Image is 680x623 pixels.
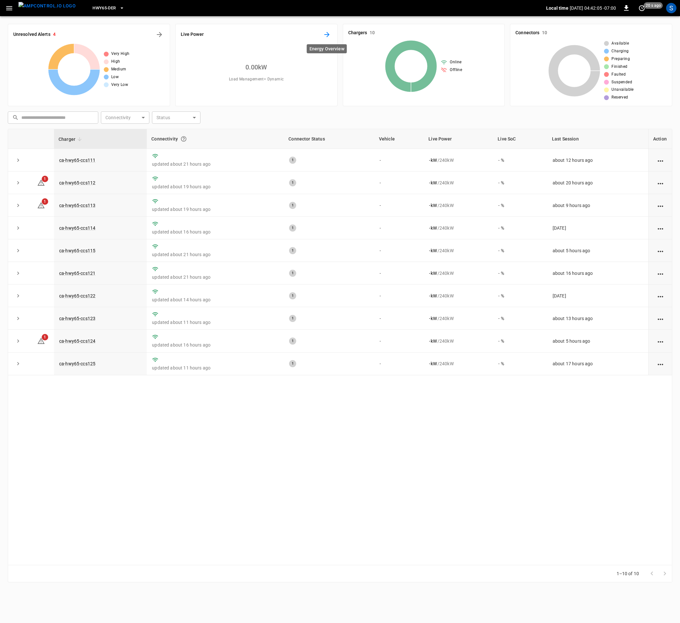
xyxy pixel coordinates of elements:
[152,296,279,303] p: updated about 14 hours ago
[429,338,488,344] div: / 240 kW
[656,180,664,186] div: action cell options
[13,314,23,323] button: expand row
[374,217,424,239] td: -
[611,48,629,55] span: Charging
[429,360,437,367] p: - kW
[644,2,663,9] span: 20 s ago
[547,239,648,262] td: about 5 hours ago
[374,262,424,285] td: -
[152,183,279,190] p: updated about 19 hours ago
[429,225,488,231] div: / 240 kW
[547,194,648,217] td: about 9 hours ago
[656,270,664,276] div: action cell options
[111,74,119,80] span: Low
[13,359,23,369] button: expand row
[152,342,279,348] p: updated about 16 hours ago
[547,353,648,375] td: about 17 hours ago
[429,315,488,322] div: / 240 kW
[547,307,648,330] td: about 13 hours ago
[37,338,45,343] a: 1
[429,338,437,344] p: - kW
[547,129,648,149] th: Last Session
[450,67,462,73] span: Offline
[152,365,279,371] p: updated about 11 hours ago
[59,135,84,143] span: Charger
[656,225,664,231] div: action cell options
[429,247,437,254] p: - kW
[617,570,639,577] p: 1–10 of 10
[289,157,296,164] div: 1
[152,319,279,326] p: updated about 11 hours ago
[111,51,130,57] span: Very High
[547,330,648,352] td: about 5 hours ago
[493,239,547,262] td: - %
[370,29,375,36] h6: 10
[59,180,95,185] a: ca-hwy65-ccs112
[429,293,488,299] div: / 240 kW
[152,229,279,235] p: updated about 16 hours ago
[37,180,45,185] a: 1
[13,223,23,233] button: expand row
[429,247,488,254] div: / 240 kW
[429,180,488,186] div: / 240 kW
[611,40,629,47] span: Available
[429,315,437,322] p: - kW
[656,202,664,209] div: action cell options
[152,251,279,258] p: updated about 21 hours ago
[42,198,48,205] span: 1
[547,217,648,239] td: [DATE]
[429,180,437,186] p: - kW
[374,171,424,194] td: -
[493,262,547,285] td: - %
[374,330,424,352] td: -
[13,155,23,165] button: expand row
[322,29,332,40] button: Energy Overview
[229,76,284,83] span: Load Management = Dynamic
[59,316,95,321] a: ca-hwy65-ccs123
[289,247,296,254] div: 1
[656,293,664,299] div: action cell options
[374,285,424,307] td: -
[13,178,23,188] button: expand row
[111,82,128,88] span: Very Low
[42,334,48,340] span: 1
[648,129,672,149] th: Action
[374,149,424,171] td: -
[59,271,95,276] a: ca-hwy65-ccs121
[666,3,676,13] div: profile-icon
[13,31,50,38] h6: Unresolved Alerts
[289,315,296,322] div: 1
[429,270,437,276] p: - kW
[374,194,424,217] td: -
[289,224,296,232] div: 1
[374,239,424,262] td: -
[289,179,296,186] div: 1
[13,246,23,255] button: expand row
[59,338,95,344] a: ca-hwy65-ccs124
[289,360,296,367] div: 1
[178,133,189,145] button: Connection between the charger and our software.
[152,206,279,213] p: updated about 19 hours ago
[59,225,95,231] a: ca-hwy65-ccs114
[429,157,488,163] div: / 240 kW
[611,94,628,101] span: Reserved
[374,129,424,149] th: Vehicle
[152,161,279,167] p: updated about 21 hours ago
[493,307,547,330] td: - %
[151,133,279,145] div: Connectivity
[493,194,547,217] td: - %
[493,171,547,194] td: - %
[152,274,279,280] p: updated about 21 hours ago
[611,71,626,78] span: Faulted
[289,202,296,209] div: 1
[424,129,493,149] th: Live Power
[547,262,648,285] td: about 16 hours ago
[656,360,664,367] div: action cell options
[429,293,437,299] p: - kW
[493,285,547,307] td: - %
[348,29,367,36] h6: Chargers
[546,5,568,11] p: Local time
[13,268,23,278] button: expand row
[59,248,95,253] a: ca-hwy65-ccs115
[656,247,664,254] div: action cell options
